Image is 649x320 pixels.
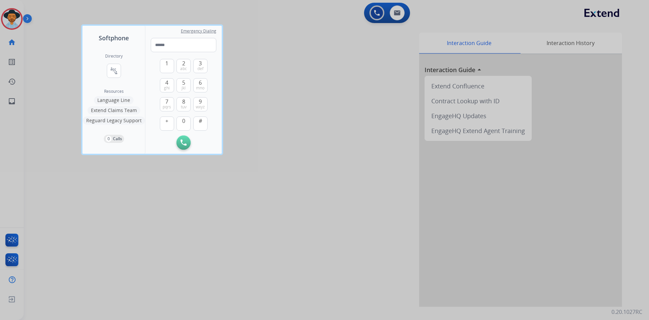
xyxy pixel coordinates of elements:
button: Extend Claims Team [88,106,140,114]
button: 5jkl [176,78,191,92]
span: 0 [182,117,185,125]
button: Language Line [94,96,134,104]
mat-icon: connect_without_contact [110,67,118,75]
span: Emergency Dialing [181,28,216,34]
span: 1 [165,59,168,67]
button: 9wxyz [193,97,208,111]
span: + [165,117,168,125]
button: 3def [193,59,208,73]
button: 4ghi [160,78,174,92]
p: 0 [106,136,112,142]
button: 0 [176,116,191,131]
span: mno [196,85,205,91]
button: 7pqrs [160,97,174,111]
button: 6mno [193,78,208,92]
span: 7 [165,98,168,106]
span: pqrs [163,104,171,110]
span: # [199,117,202,125]
button: 2abc [176,59,191,73]
span: ghi [164,85,170,91]
h2: Directory [105,54,123,59]
span: abc [180,66,187,71]
img: call-button [181,140,187,146]
span: def [197,66,203,71]
button: 1 [160,59,174,73]
span: 3 [199,59,202,67]
span: Resources [104,89,124,94]
button: 0Calls [104,135,124,143]
span: jkl [182,85,186,91]
button: # [193,116,208,131]
span: wxyz [196,104,205,110]
p: 0.20.1027RC [611,308,642,316]
button: Reguard Legacy Support [83,116,145,125]
span: 8 [182,98,185,106]
span: 5 [182,79,185,87]
span: 2 [182,59,185,67]
button: + [160,116,174,131]
span: 4 [165,79,168,87]
span: 6 [199,79,202,87]
span: Softphone [99,33,129,43]
p: Calls [113,136,122,142]
span: tuv [181,104,187,110]
span: 9 [199,98,202,106]
button: 8tuv [176,97,191,111]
